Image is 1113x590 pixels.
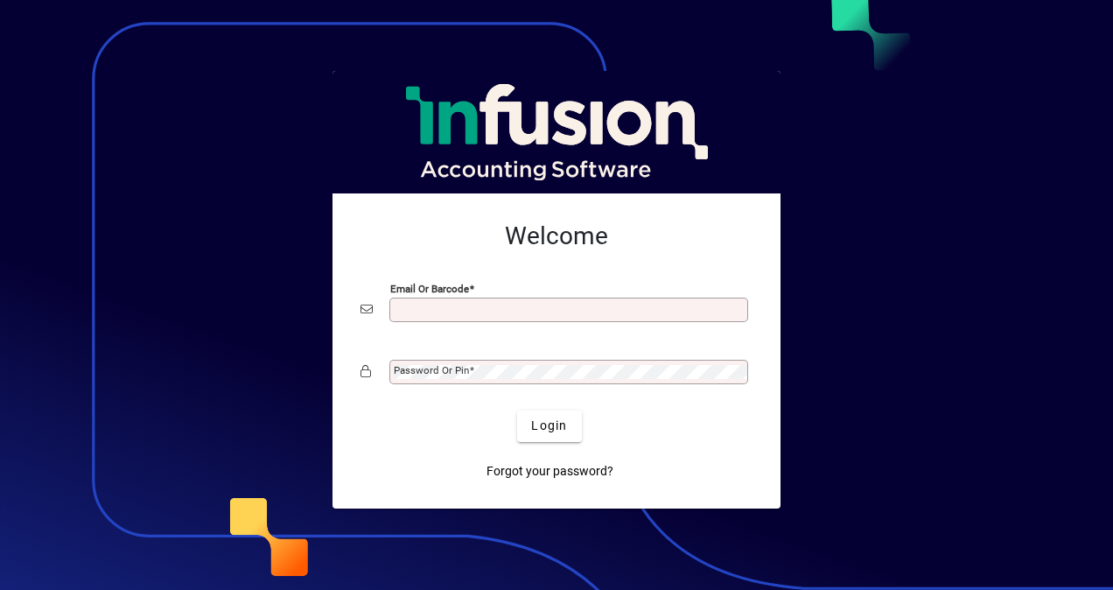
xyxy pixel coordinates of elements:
[479,456,620,488] a: Forgot your password?
[531,417,567,435] span: Login
[360,221,752,251] h2: Welcome
[394,364,469,376] mat-label: Password or Pin
[517,411,581,442] button: Login
[486,462,613,481] span: Forgot your password?
[390,282,469,294] mat-label: Email or Barcode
